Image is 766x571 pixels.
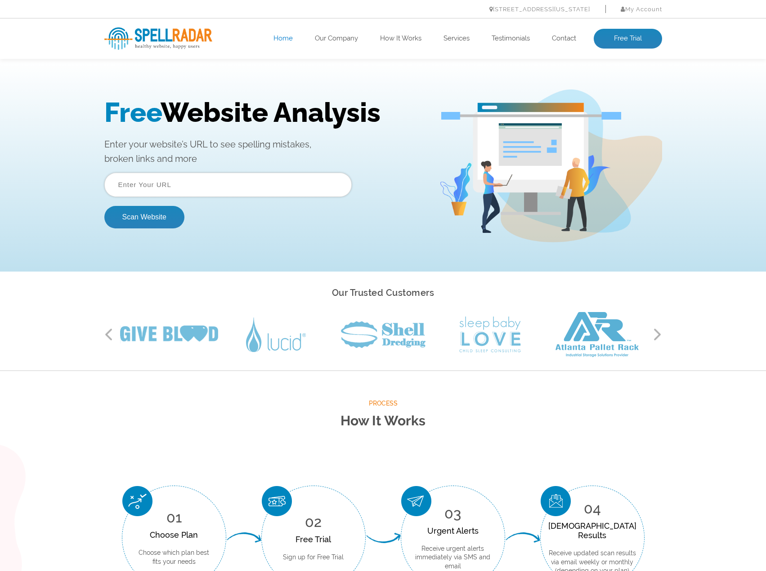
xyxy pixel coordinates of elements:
img: Lucid [246,317,306,352]
span: 03 [444,505,461,522]
div: Free Trial [283,535,344,544]
span: 01 [166,509,182,526]
span: Process [104,398,662,409]
p: Sign up for Free Trial [283,553,344,562]
img: Sleep Baby Love [459,317,521,352]
div: Choose Plan [136,530,212,540]
h2: How It Works [104,409,662,433]
img: Shell Dredging [341,321,426,348]
span: 02 [305,513,322,530]
button: Previous [104,328,113,341]
img: Scan Result [541,486,571,516]
img: Free Trial [262,486,292,516]
button: Scan Website [104,146,184,168]
div: Urgent Alerts [415,526,491,535]
img: Free Webiste Analysis [441,95,621,103]
h1: Website Analysis [104,36,426,68]
span: 04 [584,500,601,517]
img: Free Webiste Analysis [439,29,662,182]
p: Receive urgent alerts immediately via SMS and email [415,544,491,571]
button: Next [653,328,662,341]
img: Urgent Alerts [401,486,431,516]
input: Enter Your URL [104,112,352,137]
img: Give Blood [120,326,218,343]
div: [DEMOGRAPHIC_DATA] Results [548,521,636,540]
span: Free [104,36,161,68]
p: Choose which plan best fits your needs [136,549,212,566]
h2: Our Trusted Customers [104,285,662,301]
img: Choose Plan [122,486,152,516]
p: Enter your website’s URL to see spelling mistakes, broken links and more [104,77,426,106]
